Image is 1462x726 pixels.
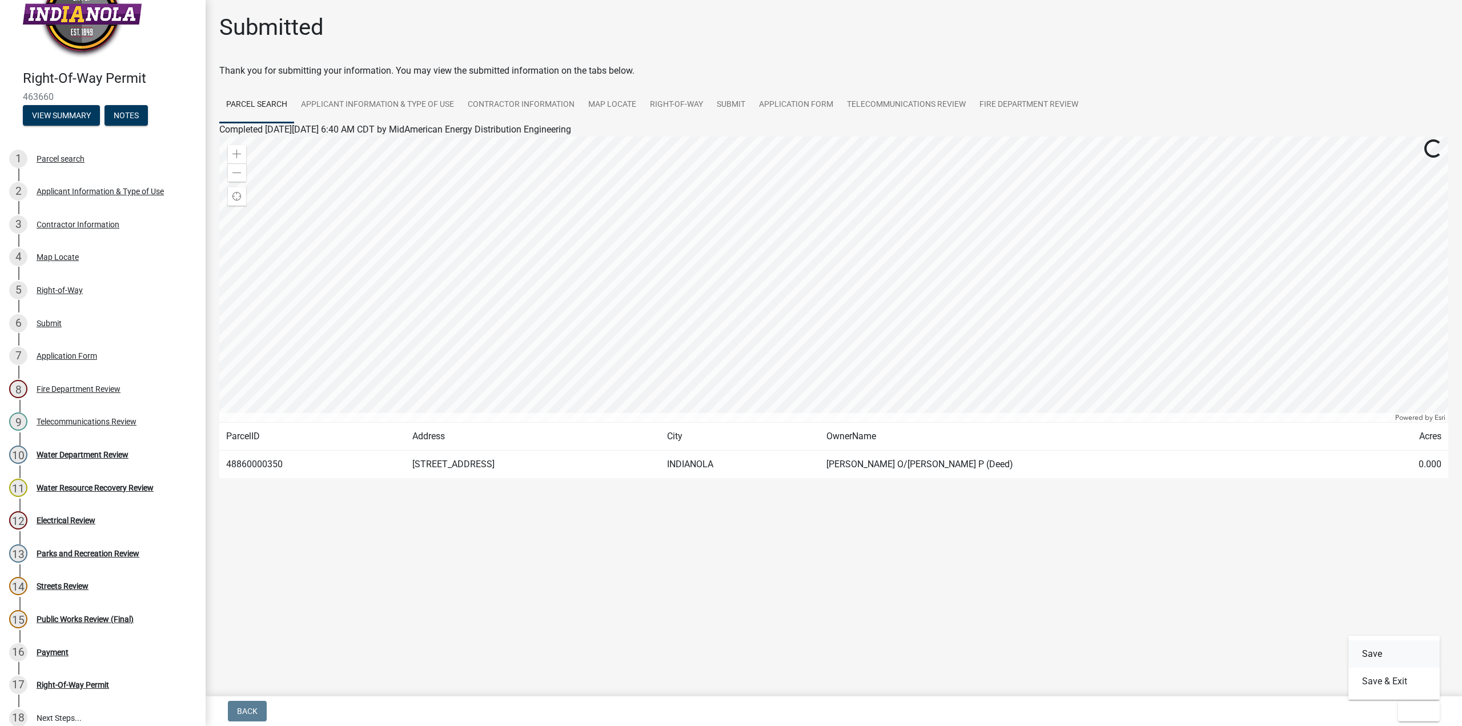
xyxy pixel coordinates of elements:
div: 17 [9,676,27,694]
button: Exit [1398,701,1440,721]
div: Zoom in [228,145,246,163]
div: 6 [9,314,27,332]
td: OwnerName [820,423,1351,451]
div: Right-Of-Way Permit [37,681,109,689]
a: Submit [710,87,752,123]
button: Save & Exit [1348,668,1440,695]
wm-modal-confirm: Summary [23,111,100,121]
div: 10 [9,446,27,464]
wm-modal-confirm: Notes [105,111,148,121]
div: 8 [9,380,27,398]
td: Address [405,423,660,451]
a: Map Locate [581,87,643,123]
div: Powered by [1392,413,1448,422]
div: Electrical Review [37,516,95,524]
div: Public Works Review (Final) [37,615,134,623]
div: Application Form [37,352,97,360]
div: 13 [9,544,27,563]
a: Parcel search [219,87,294,123]
a: Right-of-Way [643,87,710,123]
div: 4 [9,248,27,266]
div: Thank you for submitting your information. You may view the submitted information on the tabs below. [219,64,1448,78]
div: 7 [9,347,27,365]
a: Application Form [752,87,840,123]
td: [PERSON_NAME] O/[PERSON_NAME] P (Deed) [820,451,1351,479]
td: ParcelID [219,423,405,451]
span: Completed [DATE][DATE] 6:40 AM CDT by MidAmerican Energy Distribution Engineering [219,124,571,135]
div: Parcel search [37,155,85,163]
div: Water Resource Recovery Review [37,484,154,492]
div: 11 [9,479,27,497]
div: 1 [9,150,27,168]
div: Applicant Information & Type of Use [37,187,164,195]
div: Find my location [228,187,246,206]
span: Back [237,707,258,716]
span: Exit [1407,707,1424,716]
div: 12 [9,511,27,530]
div: Exit [1348,636,1440,700]
div: Payment [37,648,69,656]
div: Zoom out [228,163,246,182]
div: 15 [9,610,27,628]
span: 463660 [23,91,183,102]
a: Applicant Information & Type of Use [294,87,461,123]
td: 48860000350 [219,451,405,479]
h4: Right-Of-Way Permit [23,70,196,87]
div: Right-of-Way [37,286,83,294]
button: Save [1348,640,1440,668]
button: Notes [105,105,148,126]
button: View Summary [23,105,100,126]
div: 2 [9,182,27,200]
a: Contractor Information [461,87,581,123]
div: 16 [9,643,27,661]
div: Water Department Review [37,451,128,459]
td: 0.000 [1351,451,1448,479]
div: 14 [9,577,27,595]
div: 5 [9,281,27,299]
div: Telecommunications Review [37,418,136,426]
div: 9 [9,412,27,431]
button: Back [228,701,267,721]
div: 3 [9,215,27,234]
div: Parks and Recreation Review [37,549,139,557]
div: Fire Department Review [37,385,121,393]
div: Contractor Information [37,220,119,228]
a: Telecommunications Review [840,87,973,123]
div: Map Locate [37,253,79,261]
h1: Submitted [219,14,324,41]
td: City [660,423,820,451]
td: [STREET_ADDRESS] [405,451,660,479]
div: Submit [37,319,62,327]
td: Acres [1351,423,1448,451]
a: Fire Department Review [973,87,1085,123]
td: INDIANOLA [660,451,820,479]
a: Esri [1435,414,1445,422]
div: Streets Review [37,582,89,590]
